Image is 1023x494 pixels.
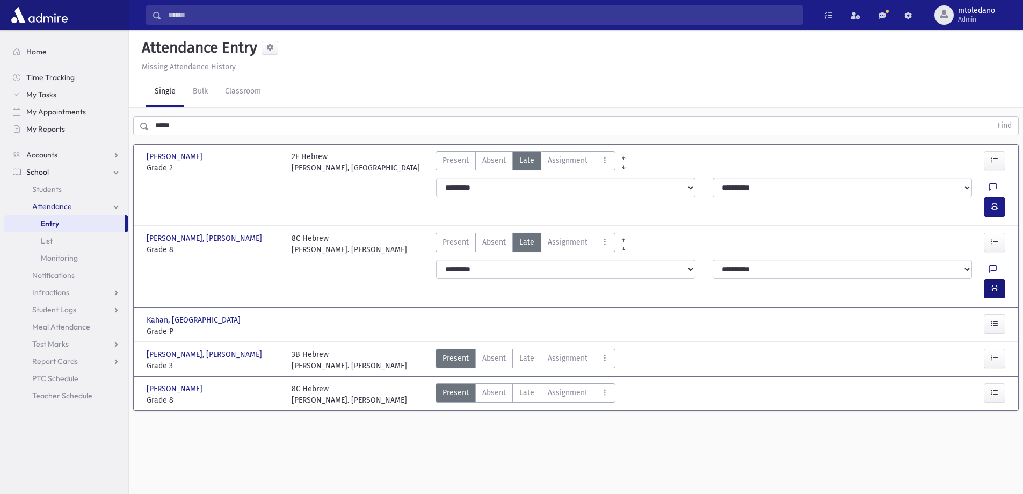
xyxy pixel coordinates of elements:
[146,77,184,107] a: Single
[958,6,995,15] span: mtoledano
[4,215,125,232] a: Entry
[26,150,57,160] span: Accounts
[548,387,587,398] span: Assignment
[32,202,72,211] span: Attendance
[32,322,90,332] span: Meal Attendance
[147,162,281,174] span: Grade 2
[482,237,506,248] span: Absent
[26,73,75,82] span: Time Tracking
[442,237,469,248] span: Present
[4,284,128,301] a: Infractions
[436,349,615,371] div: AttTypes
[184,77,216,107] a: Bulk
[32,305,76,314] span: Student Logs
[41,236,53,246] span: List
[147,395,281,406] span: Grade 8
[4,353,128,370] a: Report Cards
[4,370,128,387] a: PTC Schedule
[548,353,587,364] span: Assignment
[4,86,128,103] a: My Tasks
[137,39,257,57] h5: Attendance Entry
[4,301,128,318] a: Student Logs
[4,69,128,86] a: Time Tracking
[4,120,128,138] a: My Reports
[292,383,407,406] div: 8C Hebrew [PERSON_NAME]. [PERSON_NAME]
[137,62,236,71] a: Missing Attendance History
[147,383,205,395] span: [PERSON_NAME]
[4,267,128,284] a: Notifications
[4,335,128,353] a: Test Marks
[519,353,534,364] span: Late
[4,43,128,60] a: Home
[32,288,69,297] span: Infractions
[32,374,78,383] span: PTC Schedule
[442,387,469,398] span: Present
[4,198,128,215] a: Attendance
[147,360,281,371] span: Grade 3
[32,184,62,194] span: Students
[32,339,69,349] span: Test Marks
[216,77,270,107] a: Classroom
[162,5,802,25] input: Search
[26,124,65,134] span: My Reports
[436,233,615,255] div: AttTypes
[41,219,59,228] span: Entry
[292,233,407,255] div: 8C Hebrew [PERSON_NAME]. [PERSON_NAME]
[9,4,70,26] img: AdmirePro
[4,387,128,404] a: Teacher Schedule
[292,349,407,371] div: 3B Hebrew [PERSON_NAME]. [PERSON_NAME]
[142,62,236,71] u: Missing Attendance History
[4,232,128,249] a: List
[41,253,78,263] span: Monitoring
[147,349,264,360] span: [PERSON_NAME], [PERSON_NAME]
[4,249,128,267] a: Monitoring
[436,151,615,174] div: AttTypes
[26,167,49,177] span: School
[482,155,506,166] span: Absent
[4,163,128,181] a: School
[292,151,420,174] div: 2E Hebrew [PERSON_NAME], [GEOGRAPHIC_DATA]
[32,391,92,400] span: Teacher Schedule
[4,181,128,198] a: Students
[147,233,264,244] span: [PERSON_NAME], [PERSON_NAME]
[26,90,56,99] span: My Tasks
[147,326,281,337] span: Grade P
[442,155,469,166] span: Present
[32,356,78,366] span: Report Cards
[436,383,615,406] div: AttTypes
[519,237,534,248] span: Late
[442,353,469,364] span: Present
[32,270,75,280] span: Notifications
[26,107,86,117] span: My Appointments
[519,387,534,398] span: Late
[519,155,534,166] span: Late
[4,146,128,163] a: Accounts
[147,244,281,255] span: Grade 8
[482,387,506,398] span: Absent
[548,237,587,248] span: Assignment
[4,103,128,120] a: My Appointments
[147,151,205,162] span: [PERSON_NAME]
[958,15,995,24] span: Admin
[147,314,243,326] span: Kahan, [GEOGRAPHIC_DATA]
[991,117,1018,135] button: Find
[4,318,128,335] a: Meal Attendance
[482,353,506,364] span: Absent
[26,47,47,56] span: Home
[548,155,587,166] span: Assignment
